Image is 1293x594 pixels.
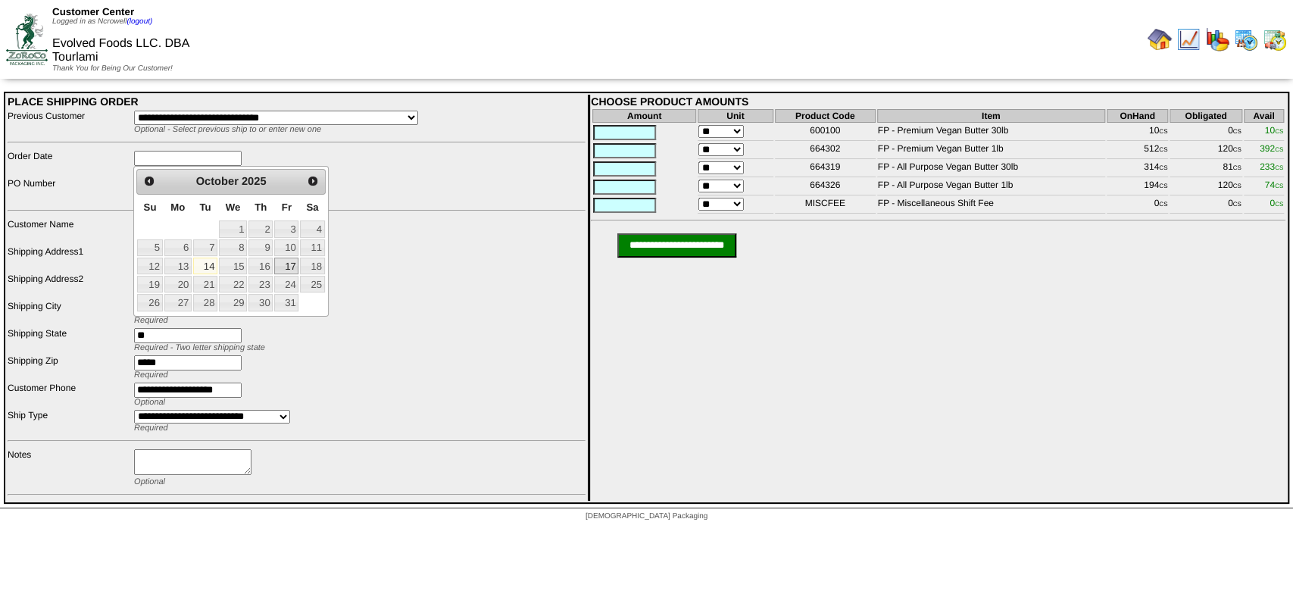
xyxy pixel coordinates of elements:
[1234,27,1258,52] img: calendarprod.gif
[1244,109,1284,123] th: Avail
[134,477,165,486] span: Optional
[144,202,157,213] span: Sunday
[7,382,132,408] td: Customer Phone
[134,125,321,134] span: Optional - Select previous ship to or enter new one
[8,95,586,108] div: PLACE SHIPPING ORDER
[1265,180,1283,190] span: 74
[1275,201,1283,208] span: CS
[6,14,48,64] img: ZoRoCo_Logo(Green%26Foil)%20jpg.webp
[586,512,707,521] span: [DEMOGRAPHIC_DATA] Packaging
[199,202,211,213] span: Tuesday
[219,258,247,274] a: 15
[1148,27,1172,52] img: home.gif
[592,109,696,123] th: Amount
[248,294,273,311] a: 30
[306,202,318,213] span: Saturday
[164,276,192,292] a: 20
[134,316,168,325] span: Required
[1233,146,1241,153] span: CS
[775,197,876,214] td: MISCFEE
[7,300,132,326] td: Shipping City
[193,239,217,256] a: 7
[1170,161,1241,177] td: 81
[134,343,265,352] span: Required - Two letter shipping state
[877,161,1105,177] td: FP - All Purpose Vegan Butter 30lb
[193,294,217,311] a: 28
[134,370,168,380] span: Required
[303,171,323,191] a: Next
[219,276,247,292] a: 22
[7,245,132,271] td: Shipping Address1
[7,355,132,380] td: Shipping Zip
[139,171,158,191] a: Prev
[1107,197,1168,214] td: 0
[1265,125,1283,136] span: 10
[1233,128,1241,135] span: CS
[193,276,217,292] a: 21
[170,202,185,213] span: Monday
[274,258,298,274] a: 17
[164,258,192,274] a: 13
[1170,197,1241,214] td: 0
[877,179,1105,195] td: FP - All Purpose Vegan Butter 1lb
[1263,27,1287,52] img: calendarinout.gif
[775,109,876,123] th: Product Code
[1270,198,1283,208] span: 0
[775,161,876,177] td: 664319
[226,202,241,213] span: Wednesday
[1233,201,1241,208] span: CS
[134,398,165,407] span: Optional
[143,175,155,187] span: Prev
[1107,109,1168,123] th: OnHand
[1170,109,1241,123] th: Obligated
[300,258,324,274] a: 18
[137,276,162,292] a: 19
[1107,179,1168,195] td: 194
[137,258,162,274] a: 12
[274,239,298,256] a: 10
[300,239,324,256] a: 11
[1170,124,1241,141] td: 0
[1159,164,1167,171] span: CS
[877,109,1105,123] th: Item
[7,177,132,203] td: PO Number
[591,95,1285,108] div: CHOOSE PRODUCT AMOUNTS
[274,276,298,292] a: 24
[282,202,292,213] span: Friday
[7,150,132,176] td: Order Date
[248,276,273,292] a: 23
[137,239,162,256] a: 5
[274,220,298,237] a: 3
[1275,164,1283,171] span: CS
[1275,146,1283,153] span: CS
[134,424,168,433] span: Required
[1107,124,1168,141] td: 10
[193,258,217,274] a: 14
[219,294,247,311] a: 29
[1260,143,1283,154] span: 392
[52,64,173,73] span: Thank You for Being Our Customer!
[52,6,134,17] span: Customer Center
[775,179,876,195] td: 664326
[300,220,324,237] a: 4
[1170,142,1241,159] td: 120
[1275,183,1283,189] span: CS
[7,110,132,135] td: Previous Customer
[219,239,247,256] a: 8
[1170,179,1241,195] td: 120
[1233,164,1241,171] span: CS
[1260,161,1283,172] span: 233
[242,176,267,188] span: 2025
[1159,183,1167,189] span: CS
[1275,128,1283,135] span: CS
[1159,128,1167,135] span: CS
[1176,27,1201,52] img: line_graph.gif
[1159,146,1167,153] span: CS
[126,17,152,26] a: (logout)
[7,327,132,353] td: Shipping State
[248,239,273,256] a: 9
[877,124,1105,141] td: FP - Premium Vegan Butter 30lb
[698,109,773,123] th: Unit
[1107,142,1168,159] td: 512
[274,294,298,311] a: 31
